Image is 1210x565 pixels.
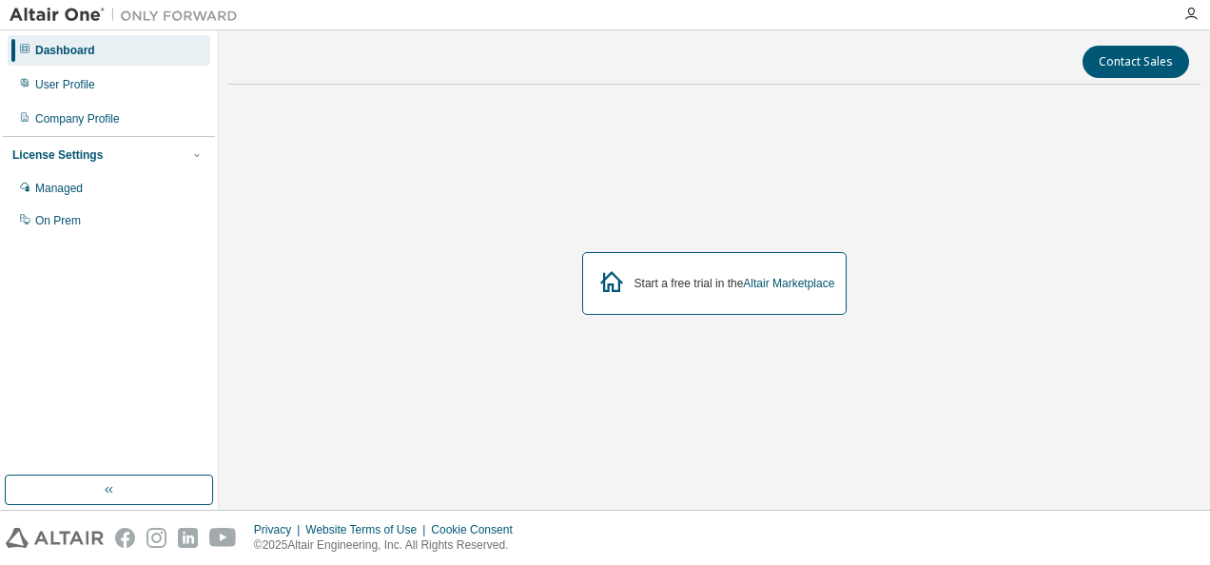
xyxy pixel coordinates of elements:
div: Privacy [254,522,305,537]
div: License Settings [12,147,103,163]
div: Dashboard [35,43,95,58]
img: instagram.svg [146,528,166,548]
img: altair_logo.svg [6,528,104,548]
div: User Profile [35,77,95,92]
a: Altair Marketplace [743,277,834,290]
div: Managed [35,181,83,196]
button: Contact Sales [1083,46,1189,78]
p: © 2025 Altair Engineering, Inc. All Rights Reserved. [254,537,524,554]
img: linkedin.svg [178,528,198,548]
div: Cookie Consent [431,522,523,537]
img: youtube.svg [209,528,237,548]
div: On Prem [35,213,81,228]
img: Altair One [10,6,247,25]
div: Website Terms of Use [305,522,431,537]
div: Start a free trial in the [634,276,835,291]
div: Company Profile [35,111,120,127]
img: facebook.svg [115,528,135,548]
